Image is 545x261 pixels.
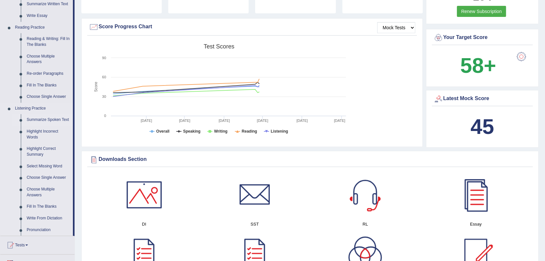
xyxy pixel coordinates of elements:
[271,129,288,134] tspan: Listening
[102,75,106,79] text: 60
[433,94,531,104] div: Latest Mock Score
[296,119,308,123] tspan: [DATE]
[141,119,152,123] tspan: [DATE]
[24,172,73,184] a: Choose Single Answer
[24,10,73,22] a: Write Essay
[470,115,494,138] b: 45
[183,129,200,134] tspan: Speaking
[92,221,196,228] h4: DI
[460,54,496,77] b: 58+
[12,22,73,33] a: Reading Practice
[313,221,417,228] h4: RL
[24,143,73,160] a: Highlight Correct Summary
[24,33,73,50] a: Reading & Writing: Fill In The Blanks
[242,129,257,134] tspan: Reading
[104,114,106,118] text: 0
[24,51,73,68] a: Choose Multiple Answers
[24,114,73,126] a: Summarize Spoken Text
[24,91,73,103] a: Choose Single Answer
[334,119,345,123] tspan: [DATE]
[257,119,268,123] tspan: [DATE]
[204,43,234,50] tspan: Test scores
[12,103,73,114] a: Listening Practice
[156,129,170,134] tspan: Overall
[0,236,75,252] a: Tests
[24,68,73,80] a: Re-order Paragraphs
[24,80,73,91] a: Fill In The Blanks
[219,119,230,123] tspan: [DATE]
[24,201,73,213] a: Fill In The Blanks
[102,95,106,98] text: 30
[457,6,506,17] a: Renew Subscription
[89,22,415,32] div: Score Progress Chart
[94,82,98,92] tspan: Score
[179,119,190,123] tspan: [DATE]
[89,155,531,164] div: Downloads Section
[24,126,73,143] a: Highlight Incorrect Words
[102,56,106,60] text: 90
[214,129,227,134] tspan: Writing
[433,33,531,43] div: Your Target Score
[24,184,73,201] a: Choose Multiple Answers
[24,161,73,172] a: Select Missing Word
[24,213,73,224] a: Write From Dictation
[203,221,307,228] h4: SST
[24,224,73,236] a: Pronunciation
[424,221,528,228] h4: Essay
